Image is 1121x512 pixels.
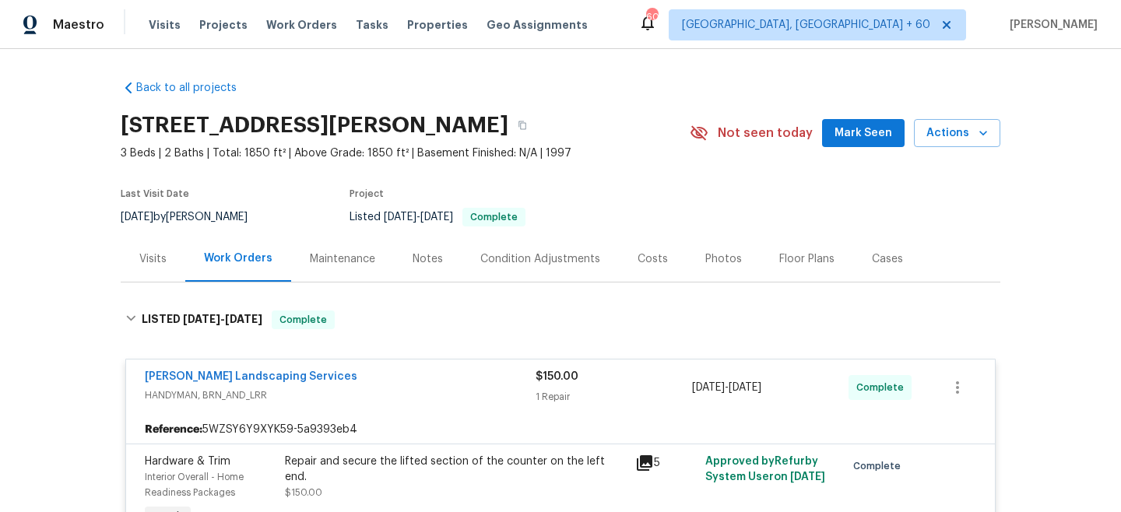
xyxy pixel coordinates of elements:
div: 1 Repair [536,389,692,405]
span: [DATE] [420,212,453,223]
div: Cases [872,251,903,267]
span: [DATE] [121,212,153,223]
div: Work Orders [204,251,272,266]
span: $150.00 [285,488,322,497]
a: Back to all projects [121,80,270,96]
div: by [PERSON_NAME] [121,208,266,226]
span: Projects [199,17,248,33]
span: Properties [407,17,468,33]
span: Complete [464,212,524,222]
span: Complete [273,312,333,328]
span: Actions [926,124,988,143]
span: [DATE] [790,472,825,482]
div: 5 [635,454,696,472]
div: 5WZSY6Y9XYK59-5a9393eb4 [126,416,995,444]
span: $150.00 [536,371,578,382]
span: Mark Seen [835,124,892,143]
button: Actions [914,119,1000,148]
span: [DATE] [729,382,761,393]
span: - [384,212,453,223]
div: Notes [413,251,443,267]
button: Mark Seen [822,119,905,148]
h2: [STREET_ADDRESS][PERSON_NAME] [121,117,508,133]
span: [GEOGRAPHIC_DATA], [GEOGRAPHIC_DATA] + 60 [682,17,930,33]
div: LISTED [DATE]-[DATE]Complete [121,295,1000,345]
span: 3 Beds | 2 Baths | Total: 1850 ft² | Above Grade: 1850 ft² | Basement Finished: N/A | 1997 [121,146,690,161]
span: Visits [149,17,181,33]
span: Complete [853,458,907,474]
span: Tasks [356,19,388,30]
div: Costs [638,251,668,267]
div: Visits [139,251,167,267]
div: 608 [646,9,657,25]
span: HANDYMAN, BRN_AND_LRR [145,388,536,403]
h6: LISTED [142,310,262,329]
span: Hardware & Trim [145,456,230,467]
div: Photos [705,251,742,267]
span: [DATE] [384,212,416,223]
div: Repair and secure the lifted section of the counter on the left end. [285,454,626,485]
div: Maintenance [310,251,375,267]
span: Maestro [53,17,104,33]
span: - [183,314,262,324]
span: Work Orders [266,17,337,33]
button: Copy Address [508,111,536,139]
span: Last Visit Date [121,189,189,198]
span: Project [350,189,384,198]
b: Reference: [145,422,202,437]
span: [DATE] [225,314,262,324]
span: Geo Assignments [487,17,588,33]
span: Listed [350,212,525,223]
div: Condition Adjustments [480,251,600,267]
a: [PERSON_NAME] Landscaping Services [145,371,357,382]
span: [PERSON_NAME] [1003,17,1098,33]
span: Interior Overall - Home Readiness Packages [145,472,244,497]
span: Complete [856,380,910,395]
span: Approved by Refurby System User on [705,456,825,482]
span: [DATE] [692,382,725,393]
span: Not seen today [718,125,813,141]
div: Floor Plans [779,251,835,267]
span: - [692,380,761,395]
span: [DATE] [183,314,220,324]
